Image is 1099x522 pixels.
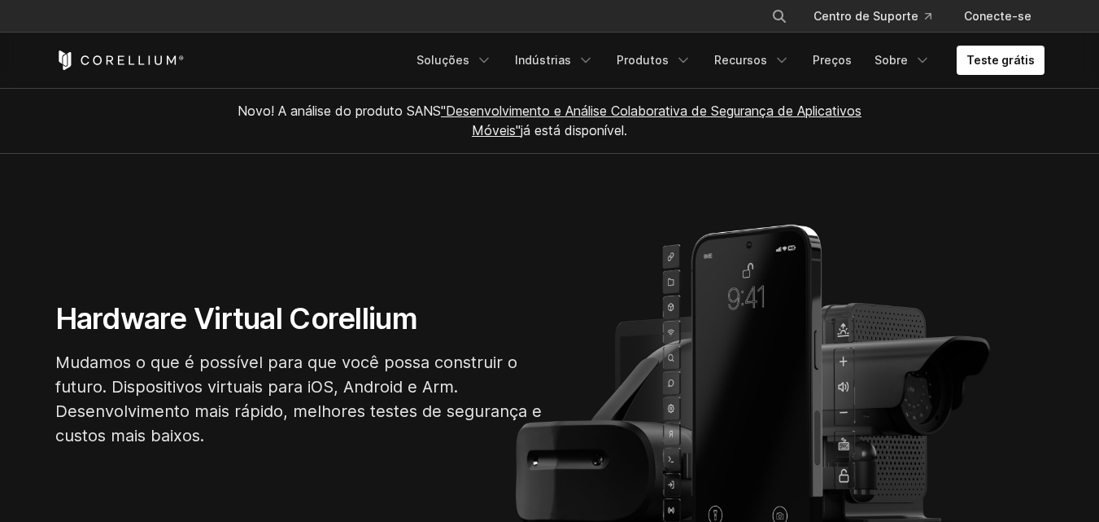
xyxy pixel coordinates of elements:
font: Centro de Suporte [813,9,918,23]
font: Soluções [416,53,469,67]
font: Preços [813,53,852,67]
button: Procurar [765,2,794,31]
font: Mudamos o que é possível para que você possa construir o futuro. Dispositivos virtuais para iOS, ... [55,353,542,445]
font: Conecte-se [964,9,1031,23]
font: Produtos [617,53,669,67]
font: Teste grátis [966,53,1035,67]
font: Recursos [714,53,767,67]
div: Menu de navegação [752,2,1044,31]
a: "Desenvolvimento e Análise Colaborativa de Segurança de Aplicativos Móveis" [441,103,861,138]
a: Página inicial do Corellium [55,50,185,70]
font: Indústrias [515,53,571,67]
font: já está disponível. [521,122,627,138]
div: Menu de navegação [407,46,1044,75]
font: Novo! A análise do produto SANS [238,103,441,119]
font: Hardware Virtual Corellium [55,300,417,336]
font: Sobre [874,53,908,67]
